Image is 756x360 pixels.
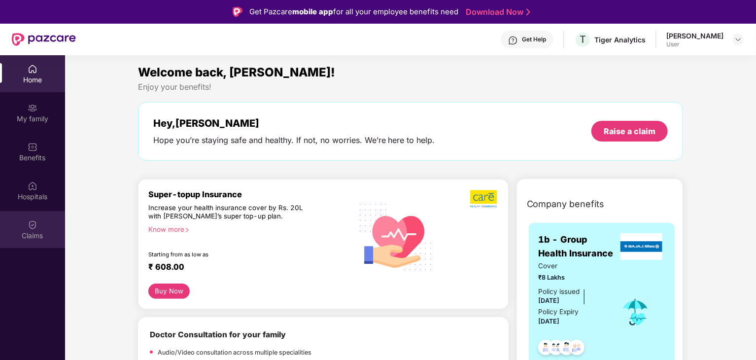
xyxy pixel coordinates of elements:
[148,189,352,199] div: Super-topup Insurance
[150,330,286,339] b: Doctor Consultation for your family
[28,181,37,191] img: svg+xml;base64,PHN2ZyBpZD0iSG9zcGl0YWxzIiB4bWxucz0iaHR0cDovL3d3dy53My5vcmcvMjAwMC9zdmciIHdpZHRoPS...
[470,189,498,208] img: b5dec4f62d2307b9de63beb79f102df3.png
[158,348,311,358] p: Audio/Video consultation across multiple specialities
[148,225,346,232] div: Know more
[148,262,343,274] div: ₹ 608.00
[526,7,530,17] img: Stroke
[539,307,579,317] div: Policy Expiry
[233,7,242,17] img: Logo
[28,142,37,152] img: svg+xml;base64,PHN2ZyBpZD0iQmVuZWZpdHMiIHhtbG5zPSJodHRwOi8vd3d3LnczLm9yZy8yMDAwL3N2ZyIgd2lkdGg9Ij...
[12,33,76,46] img: New Pazcare Logo
[619,296,652,328] img: icon
[539,233,618,261] span: 1b - Group Health Insurance
[522,36,546,43] div: Get Help
[580,34,586,45] span: T
[153,135,435,145] div: Hope you’re staying safe and healthy. If not, no worries. We’re here to help.
[28,220,37,230] img: svg+xml;base64,PHN2ZyBpZD0iQ2xhaW0iIHhtbG5zPSJodHRwOi8vd3d3LnczLm9yZy8yMDAwL3N2ZyIgd2lkdGg9IjIwIi...
[148,204,310,221] div: Increase your health insurance cover by Rs. 20L with [PERSON_NAME]’s super top-up plan.
[734,36,742,43] img: svg+xml;base64,PHN2ZyBpZD0iRHJvcGRvd24tMzJ4MzIiIHhtbG5zPSJodHRwOi8vd3d3LnczLm9yZy8yMDAwL3N2ZyIgd2...
[620,233,663,260] img: insurerLogo
[249,6,458,18] div: Get Pazcare for all your employee benefits need
[508,36,518,45] img: svg+xml;base64,PHN2ZyBpZD0iSGVscC0zMngzMiIgeG1sbnM9Imh0dHA6Ly93d3cudzMub3JnLzIwMDAvc3ZnIiB3aWR0aD...
[138,65,335,79] span: Welcome back, [PERSON_NAME]!
[604,126,655,137] div: Raise a claim
[28,64,37,74] img: svg+xml;base64,PHN2ZyBpZD0iSG9tZSIgeG1sbnM9Imh0dHA6Ly93d3cudzMub3JnLzIwMDAvc3ZnIiB3aWR0aD0iMjAiIG...
[594,35,646,44] div: Tiger Analytics
[28,103,37,113] img: svg+xml;base64,PHN2ZyB3aWR0aD0iMjAiIGhlaWdodD0iMjAiIHZpZXdCb3g9IjAgMCAyMCAyMCIgZmlsbD0ibm9uZSIgeG...
[184,227,190,233] span: right
[666,31,723,40] div: [PERSON_NAME]
[539,261,606,271] span: Cover
[527,197,605,211] span: Company benefits
[539,297,560,304] span: [DATE]
[352,192,440,281] img: svg+xml;base64,PHN2ZyB4bWxucz0iaHR0cDovL3d3dy53My5vcmcvMjAwMC9zdmciIHhtbG5zOnhsaW5rPSJodHRwOi8vd3...
[153,117,435,129] div: Hey, [PERSON_NAME]
[539,273,606,283] span: ₹8 Lakhs
[148,251,310,258] div: Starting from as low as
[148,284,190,299] button: Buy Now
[138,82,684,92] div: Enjoy your benefits!
[539,287,580,297] div: Policy issued
[539,318,560,325] span: [DATE]
[466,7,527,17] a: Download Now
[666,40,723,48] div: User
[292,7,333,16] strong: mobile app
